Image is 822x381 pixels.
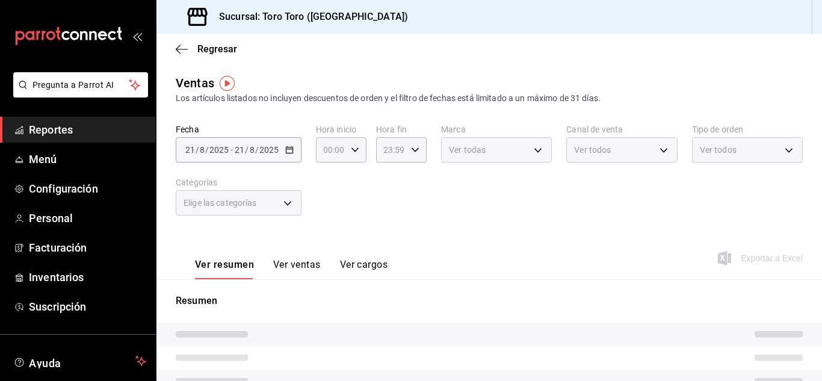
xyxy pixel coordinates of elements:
[176,74,214,92] div: Ventas
[249,145,255,155] input: --
[209,145,229,155] input: ----
[234,145,245,155] input: --
[176,294,803,308] p: Resumen
[209,10,408,24] h3: Sucursal: Toro Toro ([GEOGRAPHIC_DATA])
[29,240,146,256] span: Facturación
[259,145,279,155] input: ----
[29,151,146,167] span: Menú
[199,145,205,155] input: --
[176,43,237,55] button: Regresar
[195,259,254,279] button: Ver resumen
[700,144,737,156] span: Ver todos
[29,299,146,315] span: Suscripción
[176,125,301,134] label: Fecha
[8,87,148,100] a: Pregunta a Parrot AI
[176,178,301,187] label: Categorías
[376,125,427,134] label: Hora fin
[176,92,803,105] div: Los artículos listados no incluyen descuentos de orden y el filtro de fechas está limitado a un m...
[220,76,235,91] img: Tooltip marker
[340,259,388,279] button: Ver cargos
[29,269,146,285] span: Inventarios
[230,145,233,155] span: -
[205,145,209,155] span: /
[29,354,131,368] span: Ayuda
[29,210,146,226] span: Personal
[29,122,146,138] span: Reportes
[32,79,129,91] span: Pregunta a Parrot AI
[132,31,142,41] button: open_drawer_menu
[441,125,552,134] label: Marca
[184,197,257,209] span: Elige las categorías
[449,144,486,156] span: Ver todas
[196,145,199,155] span: /
[566,125,677,134] label: Canal de venta
[245,145,249,155] span: /
[195,259,388,279] div: navigation tabs
[13,72,148,98] button: Pregunta a Parrot AI
[316,125,366,134] label: Hora inicio
[29,181,146,197] span: Configuración
[574,144,611,156] span: Ver todos
[273,259,321,279] button: Ver ventas
[692,125,803,134] label: Tipo de orden
[185,145,196,155] input: --
[197,43,237,55] span: Regresar
[255,145,259,155] span: /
